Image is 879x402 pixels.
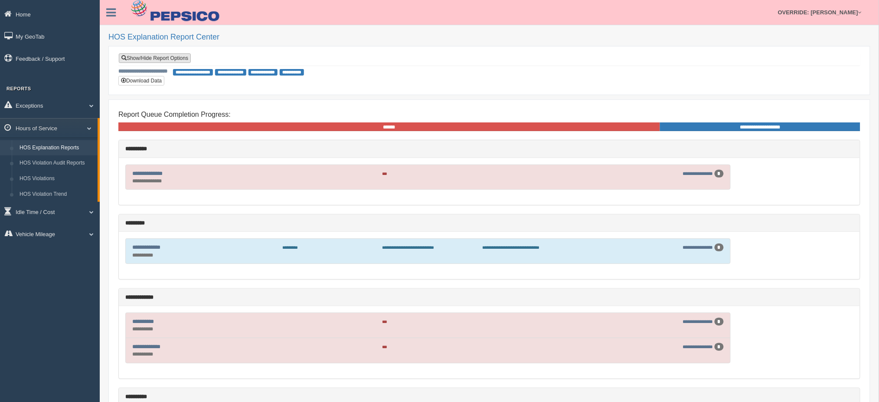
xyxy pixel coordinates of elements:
h2: HOS Explanation Report Center [108,33,870,42]
a: HOS Violation Trend [16,187,98,202]
a: HOS Explanation Reports [16,140,98,156]
h4: Report Queue Completion Progress: [118,111,860,119]
a: HOS Violations [16,171,98,187]
a: Show/Hide Report Options [119,53,191,63]
a: HOS Violation Audit Reports [16,155,98,171]
button: Download Data [118,76,164,86]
